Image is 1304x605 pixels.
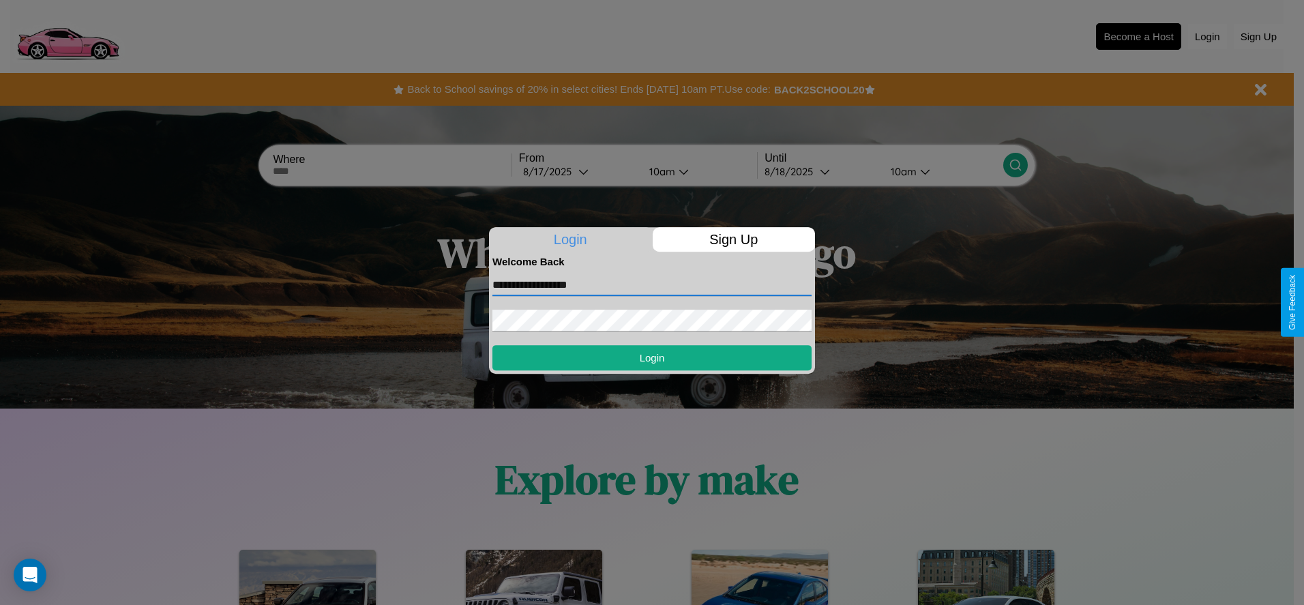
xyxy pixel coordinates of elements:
[653,227,816,252] p: Sign Up
[489,227,652,252] p: Login
[492,345,812,370] button: Login
[14,559,46,591] div: Open Intercom Messenger
[492,256,812,267] h4: Welcome Back
[1288,275,1297,330] div: Give Feedback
